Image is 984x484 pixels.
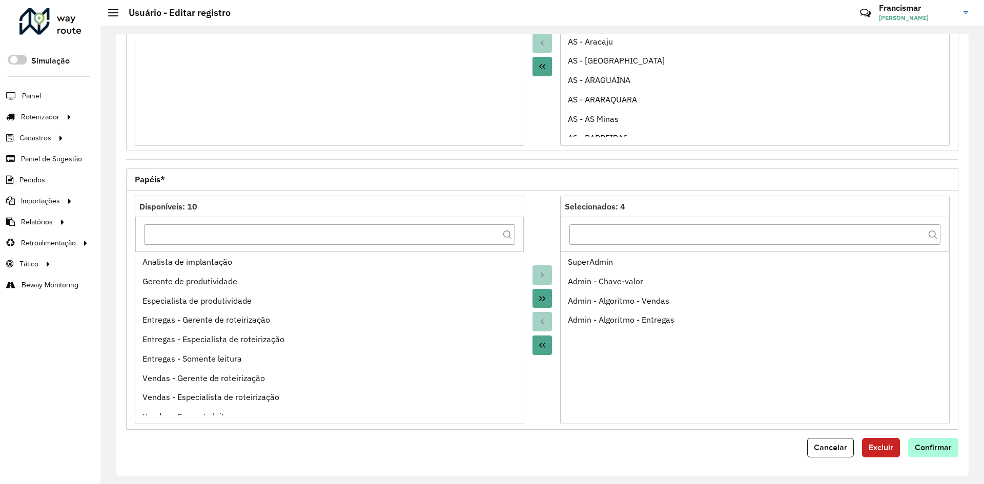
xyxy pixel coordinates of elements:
button: Cancelar [807,438,854,457]
span: Tático [19,259,38,269]
span: Cadastros [19,133,51,143]
div: Especialista de produtividade [142,294,517,307]
div: Vendas - Especialista de roteirização [142,391,517,403]
div: SuperAdmin [568,256,942,268]
label: Simulação [31,55,70,67]
div: Analista de implantação [142,256,517,268]
span: Painel de Sugestão [21,154,82,164]
div: AS - ARAGUAINA [568,74,942,86]
span: Importações [21,196,60,206]
span: Beway Monitoring [22,280,78,290]
span: Confirmar [915,443,952,452]
h3: Francismar [879,3,956,13]
span: Excluir [869,443,893,452]
a: Contato Rápido [854,2,876,24]
div: Admin - Algoritmo - Entregas [568,313,942,326]
button: Move All to Source [532,335,552,355]
div: AS - BARREIRAS [568,132,942,144]
button: Move All to Target [532,289,552,308]
div: Admin - Chave-valor [568,275,942,287]
div: Entregas - Especialista de roteirização [142,333,517,345]
span: Relatórios [21,217,53,227]
div: AS - [GEOGRAPHIC_DATA] [568,54,942,67]
div: Entregas - Somente leitura [142,352,517,365]
div: AS - AS Minas [568,113,942,125]
div: Selecionados: 4 [565,200,945,213]
span: [PERSON_NAME] [879,13,956,23]
button: Excluir [862,438,900,457]
div: Entregas - Gerente de roteirização [142,313,517,326]
div: AS - Aracaju [568,35,942,48]
button: Move All to Source [532,57,552,76]
span: Papéis* [135,175,165,183]
div: Gerente de produtividade [142,275,517,287]
span: Cancelar [814,443,847,452]
div: AS - ARARAQUARA [568,93,942,106]
span: Roteirizador [21,112,59,122]
div: Disponíveis: 10 [139,200,520,213]
div: Admin - Algoritmo - Vendas [568,294,942,307]
span: Pedidos [19,175,45,185]
button: Confirmar [908,438,958,457]
div: Vendas - Somente leitura [142,410,517,423]
span: Retroalimentação [21,238,76,248]
span: Painel [22,91,41,101]
h2: Usuário - Editar registro [118,7,231,18]
div: Vendas - Gerente de roteirização [142,372,517,384]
